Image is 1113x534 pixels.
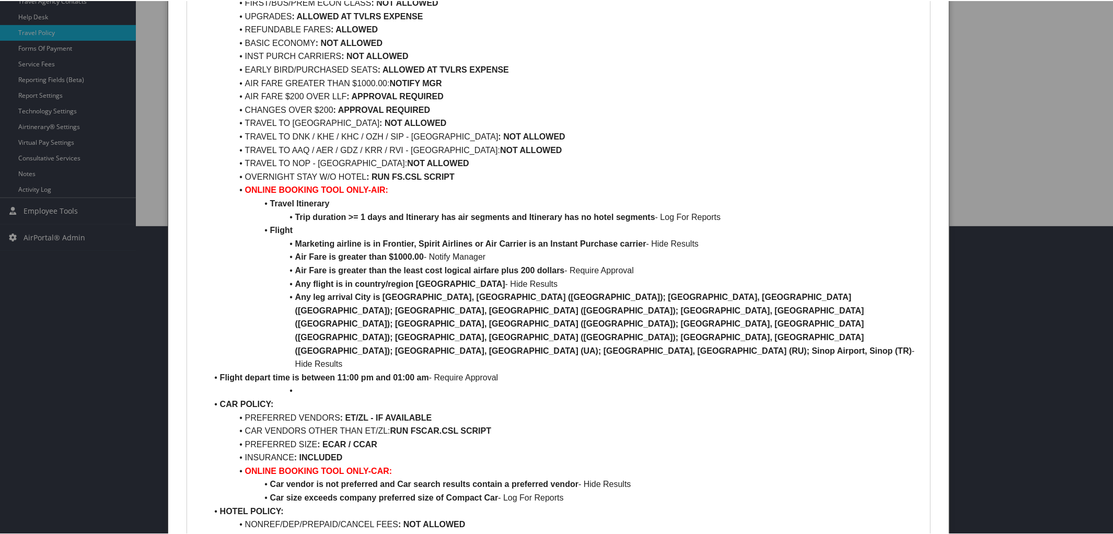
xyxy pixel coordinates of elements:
li: TRAVEL TO NOP - [GEOGRAPHIC_DATA]: [207,156,923,169]
strong: : NOT ALLOWED [379,118,446,126]
strong: Car vendor is not preferred and Car search results contain a preferred vendor [270,479,578,487]
li: - Hide Results [207,276,923,290]
strong: Flight depart time is between 11:00 pm and 01:00 am [220,372,429,381]
li: PREFERRED VENDORS [207,410,923,424]
li: - Require Approval [207,263,923,276]
li: - Hide Results [207,236,923,250]
li: TRAVEL TO AAQ / AER / GDZ / KRR / RVI - [GEOGRAPHIC_DATA]: [207,143,923,156]
li: TRAVEL TO [GEOGRAPHIC_DATA] [207,115,923,129]
strong: : APPROVAL REQUIRED [346,91,444,100]
strong: : NOT ALLOWED [498,131,565,140]
strong: ONLINE BOOKING TOOL ONLY-AIR: [245,184,388,193]
li: AIR FARE GREATER THAN $1000.00: [207,76,923,89]
li: INSURANCE [207,450,923,463]
li: TRAVEL TO DNK / KHE / KHC / OZH / SIP - [GEOGRAPHIC_DATA] [207,129,923,143]
li: CAR VENDORS OTHER THAN ET/ZL: [207,423,923,437]
strong: : ALLOWED AT TVLRS EXPENSE [292,11,423,20]
strong: Travel Itinerary [270,198,330,207]
strong: : APPROVAL REQUIRED [333,105,431,113]
li: - Log For Reports [207,210,923,223]
li: - Log For Reports [207,490,923,504]
li: - Notify Manager [207,249,923,263]
li: BASIC ECONOMY [207,36,923,49]
strong: CAR POLICY: [220,399,274,408]
strong: Air Fare is greater than the least cost logical airfare plus 200 dollars [295,265,565,274]
strong: NOT ALLOWED [500,145,562,154]
li: - Require Approval [207,370,923,384]
li: - Hide Results [207,289,923,370]
strong: : ALLOWED AT TVLRS EXPENSE [378,64,509,73]
li: EARLY BIRD/PURCHASED SEATS [207,62,923,76]
strong: : ECAR / CCAR [317,439,377,448]
strong: Any leg arrival City is [GEOGRAPHIC_DATA], [GEOGRAPHIC_DATA] ([GEOGRAPHIC_DATA]); [GEOGRAPHIC_DAT... [295,292,912,354]
li: PREFERRED SIZE [207,437,923,450]
li: REFUNDABLE FARES [207,22,923,36]
strong: NOT ALLOWED [407,158,469,167]
li: CHANGES OVER $200 [207,102,923,116]
strong: INCLUDED [299,452,343,461]
strong: Flight [270,225,293,234]
strong: Marketing airline is in Frontier, Spirit Airlines or Air Carrier is an Instant Purchase carrier [295,238,646,247]
strong: Car size exceeds company preferred size of Compact Car [270,492,498,501]
strong: ET/ZL - IF AVAILABLE [345,412,432,421]
strong: RUN FS.CSL SCRIPT [372,171,455,180]
li: UPGRADES [207,9,923,22]
strong: Any flight is in country/region [GEOGRAPHIC_DATA] [295,278,505,287]
li: NONREF/DEP/PREPAID/CANCEL FEES [207,517,923,530]
strong: : NOT ALLOWED [341,51,408,60]
li: OVERNIGHT STAY W/O HOTEL [207,169,923,183]
strong: ONLINE BOOKING TOOL ONLY-CAR: [245,466,392,474]
strong: : NOT ALLOWED [316,38,382,47]
strong: : [340,412,343,421]
strong: RUN FSCAR.CSL SCRIPT [390,425,492,434]
strong: : [366,171,369,180]
strong: Trip duration >= 1 days and Itinerary has air segments and Itinerary has no hotel segments [295,212,655,220]
strong: : NOT ALLOWED [398,519,465,528]
li: AIR FARE $200 OVER LLF [207,89,923,102]
li: - Hide Results [207,477,923,490]
strong: Air Fare is greater than $1000.00 [295,251,424,260]
strong: : [294,452,297,461]
li: INST PURCH CARRIERS [207,49,923,62]
strong: NOTIFY MGR [390,78,442,87]
strong: : ALLOWED [331,24,378,33]
strong: HOTEL POLICY: [220,506,284,515]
